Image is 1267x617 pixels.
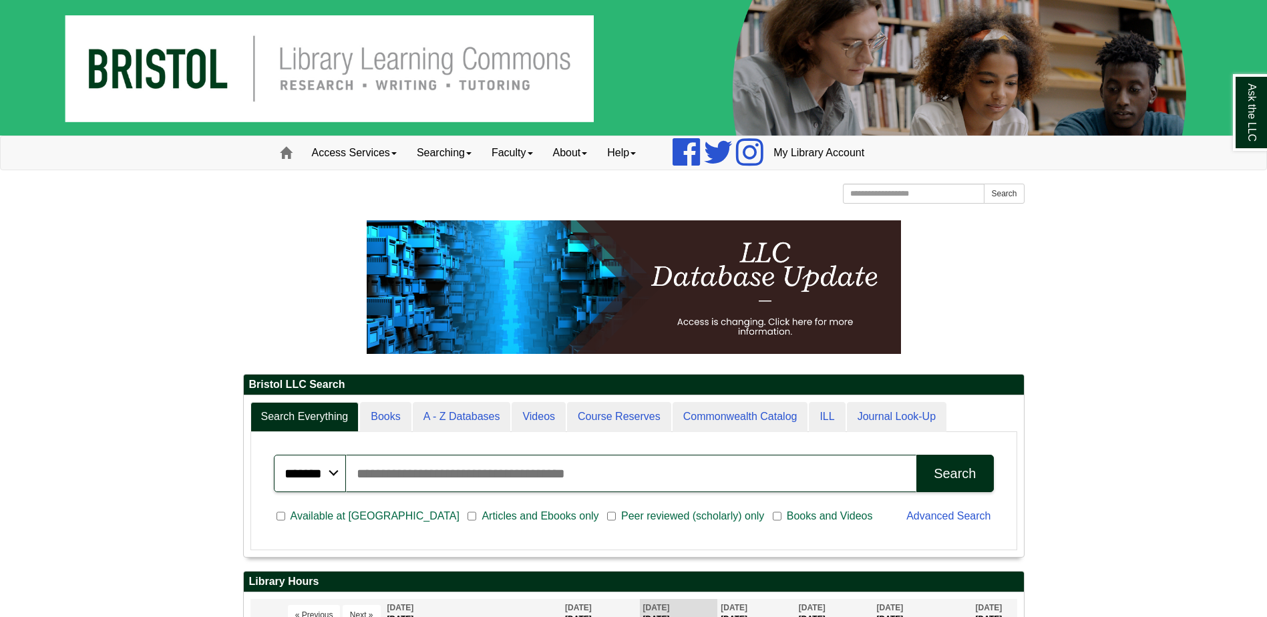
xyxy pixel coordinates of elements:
[468,510,476,522] input: Articles and Ebooks only
[565,603,592,612] span: [DATE]
[367,220,901,354] img: HTML tutorial
[476,508,604,524] span: Articles and Ebooks only
[597,136,646,170] a: Help
[302,136,407,170] a: Access Services
[277,510,285,522] input: Available at [GEOGRAPHIC_DATA]
[781,508,878,524] span: Books and Videos
[607,510,616,522] input: Peer reviewed (scholarly) only
[512,402,566,432] a: Videos
[809,402,845,432] a: ILL
[763,136,874,170] a: My Library Account
[407,136,482,170] a: Searching
[906,510,990,522] a: Advanced Search
[387,603,414,612] span: [DATE]
[616,508,769,524] span: Peer reviewed (scholarly) only
[360,402,411,432] a: Books
[916,455,993,492] button: Search
[285,508,465,524] span: Available at [GEOGRAPHIC_DATA]
[567,402,671,432] a: Course Reserves
[244,375,1024,395] h2: Bristol LLC Search
[934,466,976,481] div: Search
[876,603,903,612] span: [DATE]
[643,603,670,612] span: [DATE]
[413,402,511,432] a: A - Z Databases
[799,603,826,612] span: [DATE]
[244,572,1024,592] h2: Library Hours
[721,603,747,612] span: [DATE]
[250,402,359,432] a: Search Everything
[773,510,781,522] input: Books and Videos
[847,402,946,432] a: Journal Look-Up
[482,136,543,170] a: Faculty
[984,184,1024,204] button: Search
[673,402,808,432] a: Commonwealth Catalog
[543,136,598,170] a: About
[976,603,1003,612] span: [DATE]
